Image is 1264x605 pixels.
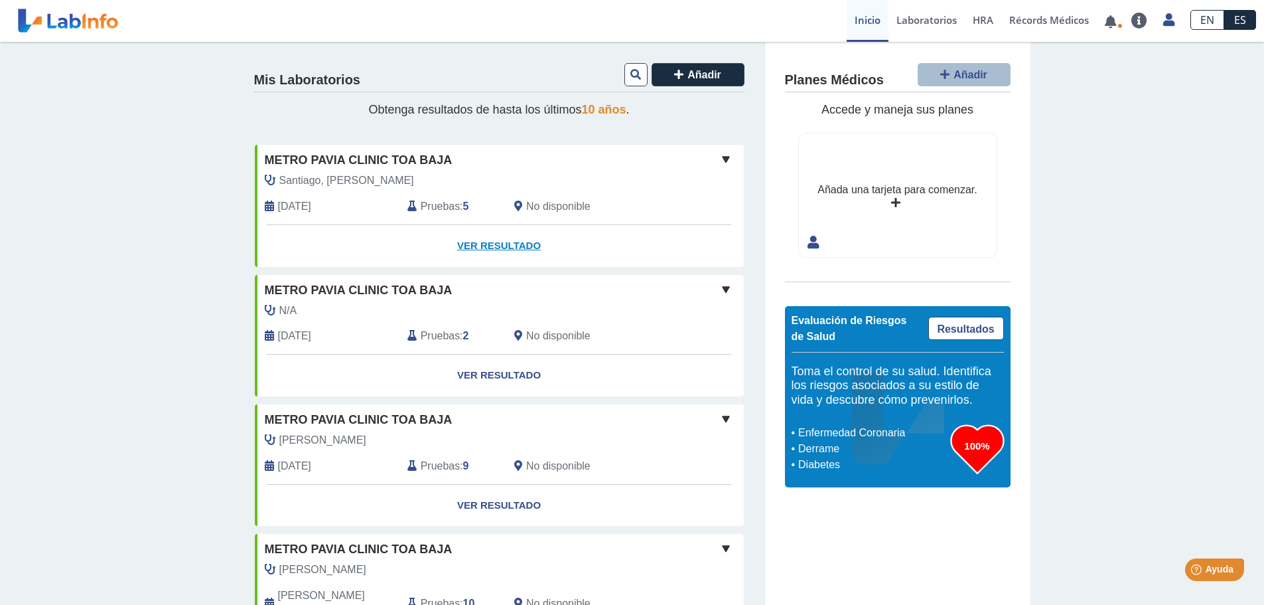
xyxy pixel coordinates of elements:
[1224,10,1256,30] a: ES
[1190,10,1224,30] a: EN
[1146,553,1249,590] iframe: Help widget launcher
[973,13,993,27] span: HRA
[795,457,951,473] li: Diabetes
[463,460,469,472] b: 9
[795,425,951,441] li: Enfermedad Coronaria
[265,541,453,559] span: Metro Pavia Clinic Toa Baja
[421,328,460,344] span: Pruebas
[792,365,1004,408] h5: Toma el control de su salud. Identifica los riesgos asociados a su estilo de vida y descubre cómo...
[463,330,469,341] b: 2
[265,411,453,429] span: Metro Pavia Clinic Toa Baja
[279,173,414,189] span: Santiago, Adianez
[421,458,460,474] span: Pruebas
[421,199,460,215] span: Pruebas
[255,355,744,396] a: Ver Resultado
[792,315,907,342] span: Evaluación de Riesgos de Salud
[821,103,973,116] span: Accede y maneja sus planes
[255,485,744,527] a: Ver Resultado
[265,282,453,300] span: Metro Pavia Clinic Toa Baja
[397,199,504,215] div: :
[368,103,629,116] span: Obtenga resultados de hasta los últimos .
[397,458,504,474] div: :
[951,438,1004,454] h3: 100%
[278,199,311,215] span: 2025-10-01
[687,69,721,80] span: Añadir
[279,562,366,578] span: Soto Bermudez, Rafael
[918,63,1011,86] button: Añadir
[278,458,311,474] span: 2024-03-22
[279,432,366,448] span: Miranda, Maria
[254,72,360,88] h4: Mis Laboratorios
[817,182,977,198] div: Añada una tarjeta para comenzar.
[279,303,297,319] span: N/A
[278,328,311,344] span: 2025-03-05
[785,72,884,88] h4: Planes Médicos
[397,328,504,344] div: :
[265,151,453,169] span: Metro Pavia Clinic Toa Baja
[526,328,591,344] span: No disponible
[526,458,591,474] span: No disponible
[582,103,626,116] span: 10 años
[463,201,469,212] b: 5
[953,69,987,80] span: Añadir
[652,63,744,86] button: Añadir
[795,441,951,457] li: Derrame
[928,317,1004,340] a: Resultados
[526,199,591,215] span: No disponible
[255,225,744,267] a: Ver Resultado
